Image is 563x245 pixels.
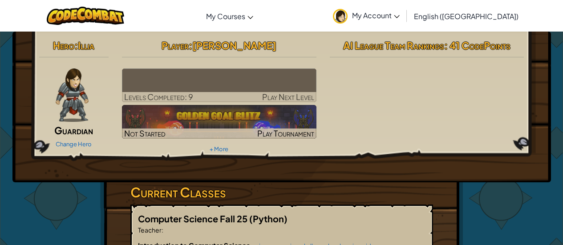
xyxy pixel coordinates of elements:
span: [PERSON_NAME] [192,39,276,52]
span: My Account [352,11,400,20]
img: guardian-pose.png [56,68,88,122]
a: My Courses [202,4,258,28]
span: Play Next Level [262,92,314,102]
a: Play Next Level [122,68,316,102]
span: : [74,39,78,52]
span: Levels Completed: 9 [124,92,193,102]
span: Play Tournament [257,128,314,138]
span: : [189,39,192,52]
span: Not Started [124,128,166,138]
span: Guardian [54,124,93,137]
a: + More [210,145,228,153]
a: My Account [328,2,404,30]
span: Illia [78,39,94,52]
span: Player [162,39,189,52]
h3: Current Classes [130,182,433,202]
span: Hero [53,39,74,52]
span: My Courses [206,12,245,21]
span: Computer Science Fall 25 [138,213,249,224]
span: AI League Team Rankings [343,39,444,52]
span: : [162,226,163,234]
img: Golden Goal [122,105,316,139]
span: Teacher [138,226,162,234]
a: Not StartedPlay Tournament [122,105,316,139]
img: CodeCombat logo [47,7,125,25]
img: avatar [333,9,348,24]
span: : 41 CodePoints [444,39,510,52]
span: English ([GEOGRAPHIC_DATA]) [414,12,518,21]
a: Change Hero [56,141,92,148]
a: English ([GEOGRAPHIC_DATA]) [409,4,523,28]
span: (Python) [249,213,288,224]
